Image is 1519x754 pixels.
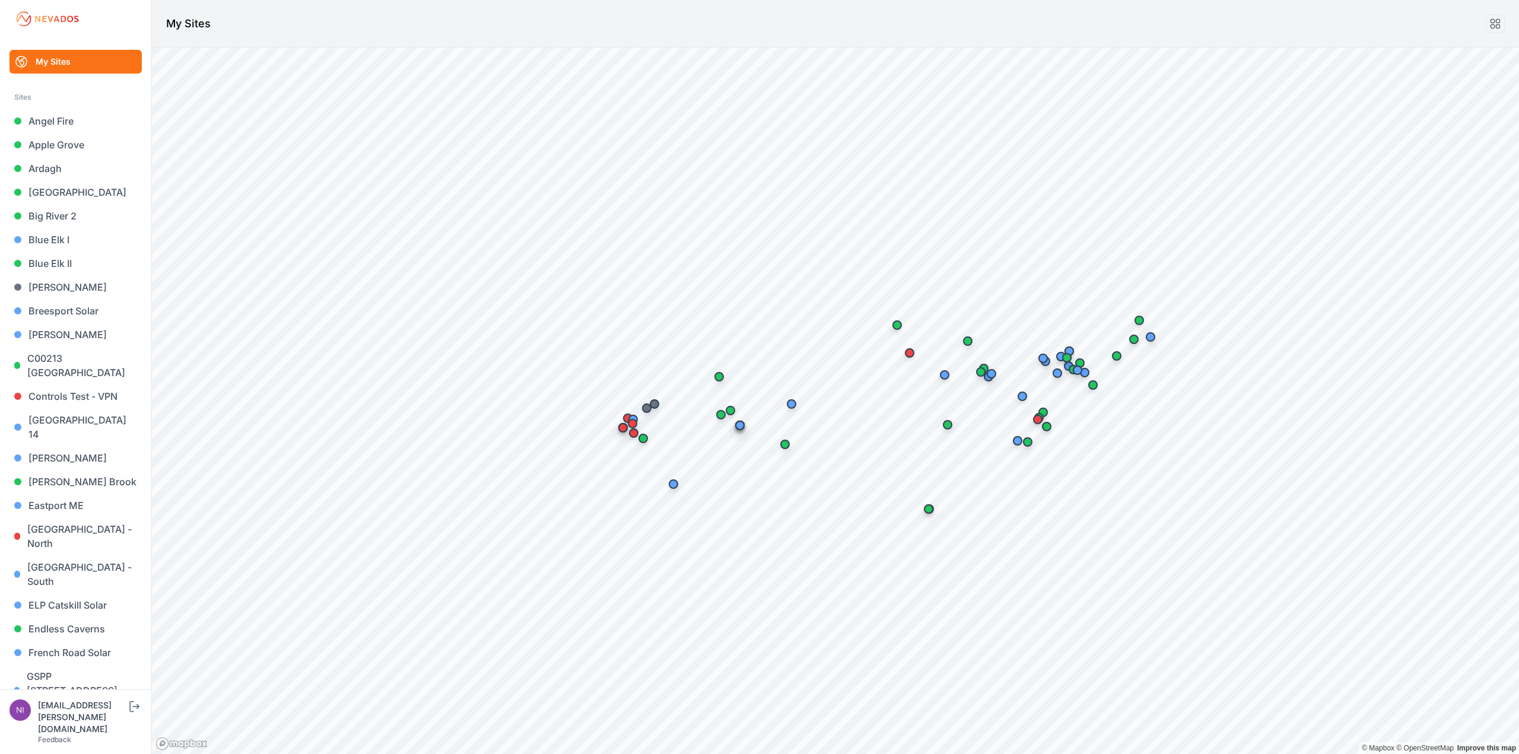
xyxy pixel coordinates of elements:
[1068,351,1092,375] div: Map marker
[1045,361,1069,385] div: Map marker
[719,399,742,422] div: Map marker
[616,406,640,430] div: Map marker
[9,157,142,180] a: Ardagh
[9,446,142,470] a: [PERSON_NAME]
[38,699,127,735] div: [EMAIL_ADDRESS][PERSON_NAME][DOMAIN_NAME]
[166,15,211,32] h1: My Sites
[1027,406,1051,430] div: Map marker
[9,346,142,384] a: C00213 [GEOGRAPHIC_DATA]
[956,329,980,353] div: Map marker
[9,133,142,157] a: Apple Grove
[728,413,752,437] div: Map marker
[9,470,142,494] a: [PERSON_NAME] Brook
[1139,325,1162,349] div: Map marker
[1457,744,1516,752] a: Map feedback
[635,396,659,420] div: Map marker
[611,416,635,440] div: Map marker
[780,392,803,416] div: Map marker
[9,180,142,204] a: [GEOGRAPHIC_DATA]
[1010,384,1034,408] div: Map marker
[9,275,142,299] a: [PERSON_NAME]
[933,363,956,387] div: Map marker
[1057,339,1081,363] div: Map marker
[9,204,142,228] a: Big River 2
[1026,408,1050,431] div: Map marker
[1081,373,1105,397] div: Map marker
[1066,358,1089,382] div: Map marker
[1055,346,1079,370] div: Map marker
[662,472,685,496] div: Map marker
[9,593,142,617] a: ELP Catskill Solar
[773,432,797,456] div: Map marker
[155,737,208,750] a: Mapbox logo
[643,392,666,416] div: Map marker
[1006,429,1029,453] div: Map marker
[9,50,142,74] a: My Sites
[936,413,959,437] div: Map marker
[917,497,940,521] div: Map marker
[9,299,142,323] a: Breesport Solar
[152,47,1519,754] canvas: Map
[9,323,142,346] a: [PERSON_NAME]
[885,313,909,337] div: Map marker
[972,357,996,380] div: Map marker
[9,641,142,664] a: French Road Solar
[1031,346,1055,370] div: Map marker
[1396,744,1454,752] a: OpenStreetMap
[38,735,71,744] a: Feedback
[1122,327,1146,351] div: Map marker
[9,109,142,133] a: Angel Fire
[1105,344,1129,368] div: Map marker
[898,341,921,365] div: Map marker
[9,555,142,593] a: [GEOGRAPHIC_DATA] - South
[9,617,142,641] a: Endless Caverns
[621,408,645,431] div: Map marker
[969,360,993,384] div: Map marker
[9,384,142,408] a: Controls Test - VPN
[14,9,81,28] img: Nevados
[1031,400,1055,424] div: Map marker
[709,403,733,427] div: Map marker
[9,252,142,275] a: Blue Elk II
[1127,308,1151,332] div: Map marker
[980,362,1003,386] div: Map marker
[14,90,137,104] div: Sites
[9,494,142,517] a: Eastport ME
[9,699,31,721] img: nick.fritz@nevados.solar
[9,664,142,717] a: GSPP [STREET_ADDRESS], LLC
[1016,430,1040,454] div: Map marker
[9,228,142,252] a: Blue Elk I
[9,408,142,446] a: [GEOGRAPHIC_DATA] 14
[707,365,731,389] div: Map marker
[1362,744,1394,752] a: Mapbox
[621,412,644,435] div: Map marker
[1062,358,1085,381] div: Map marker
[9,517,142,555] a: [GEOGRAPHIC_DATA] - North
[1049,345,1073,368] div: Map marker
